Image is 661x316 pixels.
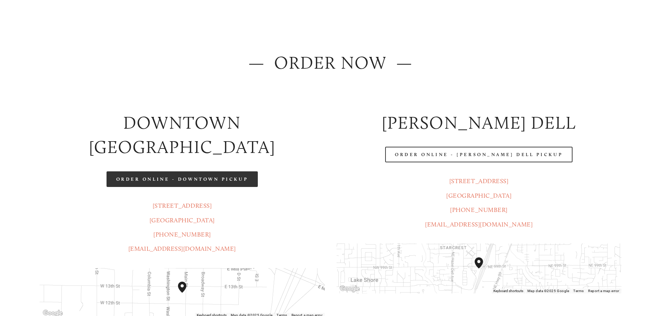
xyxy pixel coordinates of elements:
div: Amaro's Table 816 Northeast 98th Circle Vancouver, WA, 98665, United States [475,257,491,280]
a: Report a map error [588,289,619,293]
span: Map data ©2025 Google [527,289,569,293]
a: [EMAIL_ADDRESS][DOMAIN_NAME] [425,221,533,228]
div: Amaro's Table 1220 Main Street vancouver, United States [178,282,195,304]
h2: [PERSON_NAME] DELL [337,111,621,135]
a: [EMAIL_ADDRESS][DOMAIN_NAME] [128,245,236,253]
a: [STREET_ADDRESS] [449,177,509,185]
a: Order Online - [PERSON_NAME] Dell Pickup [385,147,573,162]
h2: Downtown [GEOGRAPHIC_DATA] [40,111,324,160]
a: Terms [573,289,584,293]
a: Order Online - Downtown pickup [107,171,258,187]
a: [PHONE_NUMBER] [450,206,508,214]
a: [GEOGRAPHIC_DATA] [150,216,215,224]
img: Google [338,284,361,293]
button: Keyboard shortcuts [493,289,523,293]
img: Amaro's Table [20,2,54,37]
h2: — ORDER NOW — [40,51,621,75]
a: [PHONE_NUMBER] [153,231,211,238]
a: [STREET_ADDRESS] [153,202,212,210]
a: Open this area in Google Maps (opens a new window) [338,284,361,293]
a: [GEOGRAPHIC_DATA] [446,192,511,199]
